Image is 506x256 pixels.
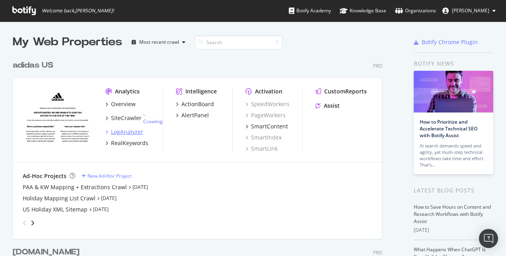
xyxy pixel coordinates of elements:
a: US Holiday XML Sitemap [23,206,88,213]
a: Overview [105,100,136,108]
a: How to Prioritize and Accelerate Technical SEO with Botify Assist [420,118,477,139]
a: Holiday Mapping List Crawl [23,194,95,202]
div: Overview [111,100,136,108]
span: Kate Fischer [452,7,489,14]
div: AlertPanel [181,111,209,119]
div: SmartContent [251,122,288,130]
div: Intelligence [185,87,217,95]
a: ActionBoard [176,100,214,108]
a: SmartLink [245,145,278,153]
a: SpeedWorkers [245,100,290,108]
div: LogAnalyzer [111,128,143,136]
div: AI search demands speed and agility, yet multi-step technical workflows take time and effort. Tha... [420,143,487,168]
a: adidas US [13,60,56,71]
div: Organizations [395,7,436,15]
a: CustomReports [315,87,367,95]
a: SiteCrawler- Crawling [105,111,163,125]
a: SmartIndex [245,134,282,142]
div: Knowledge Base [340,7,386,15]
div: ActionBoard [181,100,214,108]
a: PAA & KW Mapping + Extractions Crawl [23,183,127,191]
button: [PERSON_NAME] [436,4,502,17]
div: My Web Properties [13,34,122,50]
div: Botify news [414,59,493,68]
a: Botify Chrome Plugin [414,38,478,46]
div: Most recent crawl [139,40,179,45]
div: New Ad-Hoc Project [88,173,132,179]
a: [DATE] [93,206,109,213]
div: Pro [373,249,382,256]
a: SmartContent [245,122,288,130]
img: How to Prioritize and Accelerate Technical SEO with Botify Assist [414,71,493,112]
div: - [143,111,163,125]
a: AlertPanel [176,111,209,119]
a: LogAnalyzer [105,128,143,136]
div: Latest Blog Posts [414,186,493,195]
div: Botify Academy [289,7,331,15]
a: PageWorkers [245,111,286,119]
a: How to Save Hours on Content and Research Workflows with Botify Assist [414,204,491,225]
div: Pro [373,62,382,69]
a: [DATE] [132,184,148,190]
div: SiteCrawler [111,114,142,122]
div: Assist [324,102,340,110]
div: Activation [255,87,282,95]
div: Botify Chrome Plugin [422,38,478,46]
a: [DATE] [101,195,117,202]
div: angle-right [30,219,35,227]
span: Welcome back, [PERSON_NAME] ! [42,8,114,14]
a: Assist [315,102,340,110]
img: adidas.com/us [23,87,93,143]
div: angle-left [19,217,30,229]
a: New Ad-Hoc Project [82,173,132,179]
div: Open Intercom Messenger [479,229,498,248]
a: RealKeywords [105,139,148,147]
input: Search [195,35,282,49]
div: adidas US [13,60,53,71]
div: RealKeywords [111,139,148,147]
div: Ad-Hoc Projects [23,172,66,180]
div: CustomReports [324,87,367,95]
a: Crawling [143,118,163,125]
button: Most recent crawl [128,36,189,48]
div: Analytics [115,87,140,95]
div: [DATE] [414,227,493,234]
